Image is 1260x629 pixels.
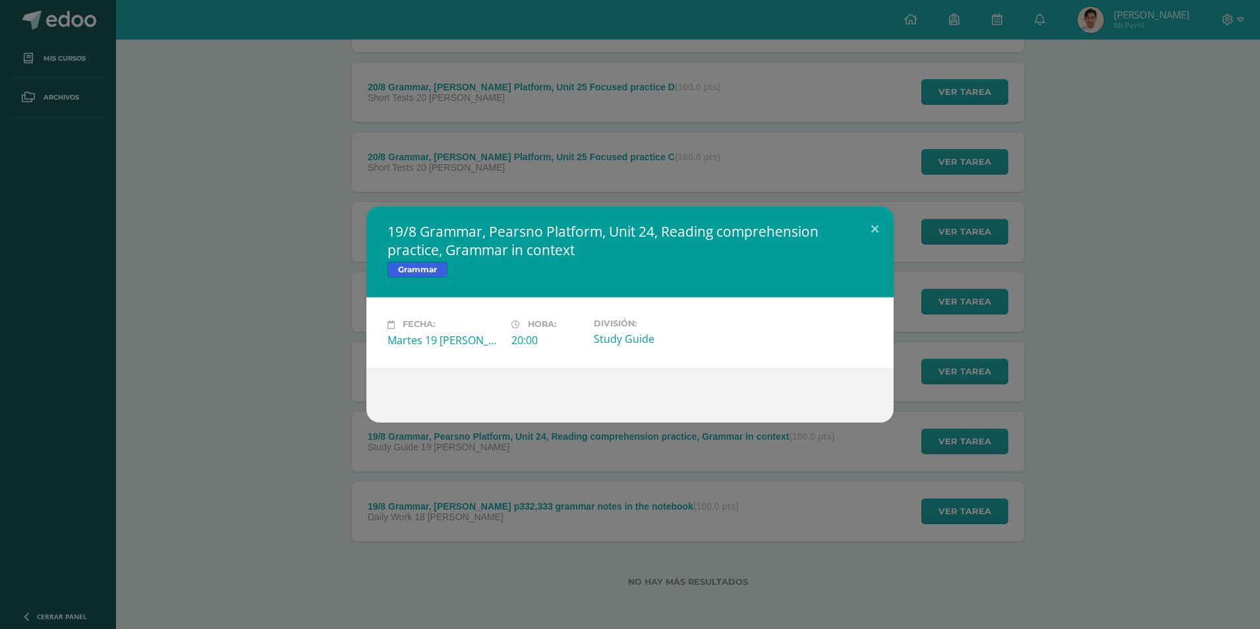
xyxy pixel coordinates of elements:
[387,262,447,278] span: Grammar
[511,333,583,347] div: 20:00
[387,333,501,347] div: Martes 19 [PERSON_NAME]
[856,206,894,251] button: Close (Esc)
[528,320,556,330] span: Hora:
[387,222,873,259] h2: 19/8 Grammar, Pearsno Platform, Unit 24, Reading comprehension practice, Grammar in context
[403,320,435,330] span: Fecha:
[594,318,707,328] label: División:
[594,332,707,346] div: Study Guide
